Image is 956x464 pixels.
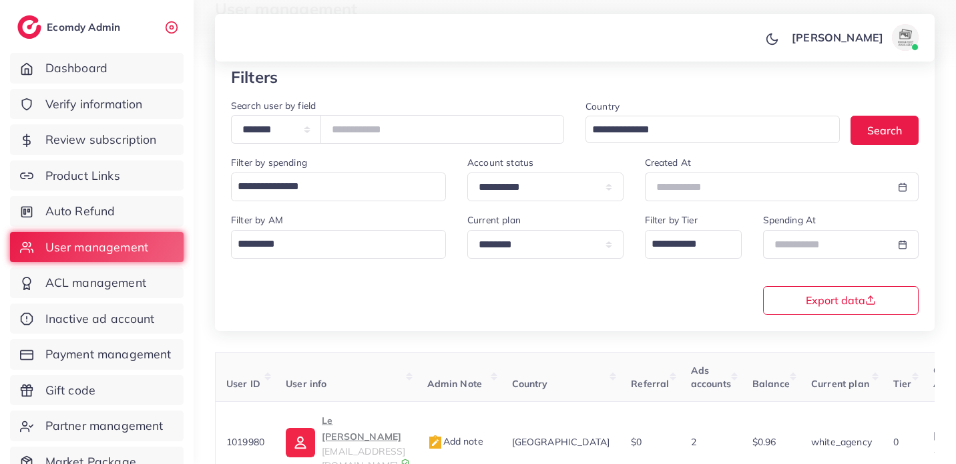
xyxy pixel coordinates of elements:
span: Current plan [811,378,869,390]
span: User info [286,378,326,390]
label: Created At [645,156,692,169]
a: User management [10,232,184,263]
span: $0 [631,436,642,448]
label: Filter by Tier [645,213,698,227]
input: Search for option [233,233,429,255]
h3: Filters [231,68,278,87]
a: logoEcomdy Admin [17,15,124,39]
span: 1019980 [226,436,264,448]
span: Gift code [45,382,95,399]
span: 0 [893,436,899,448]
label: Account status [467,156,533,169]
span: Referral [631,378,669,390]
input: Search for option [647,233,724,255]
img: avatar [892,24,919,51]
span: [GEOGRAPHIC_DATA] [512,436,610,448]
span: Balance [752,378,790,390]
a: Review subscription [10,124,184,155]
p: [PERSON_NAME] [792,29,883,45]
a: ACL management [10,267,184,298]
span: User management [45,239,148,256]
a: Gift code [10,375,184,406]
img: ic-user-info.36bf1079.svg [286,428,315,457]
div: Search for option [645,230,742,259]
a: Product Links [10,160,184,191]
button: Export data [763,286,919,315]
span: Payment management [45,346,172,363]
input: Search for option [233,175,429,198]
span: Auto Refund [45,203,115,220]
span: ACL management [45,274,146,292]
a: Payment management [10,339,184,370]
span: Dashboard [45,60,107,77]
span: $0.96 [752,436,776,448]
span: Partner management [45,417,164,435]
img: logo [17,15,41,39]
a: Auto Refund [10,196,184,227]
span: Verify information [45,96,143,113]
img: admin_note.cdd0b510.svg [427,435,443,451]
p: Le [PERSON_NAME] [322,413,405,445]
button: Search [851,116,919,144]
span: Country [512,378,548,390]
span: Tier [893,378,912,390]
h2: Ecomdy Admin [47,21,124,33]
a: Verify information [10,89,184,120]
label: Search user by field [231,99,316,112]
span: Review subscription [45,131,157,148]
span: 2 [691,436,696,448]
a: [PERSON_NAME]avatar [784,24,924,51]
span: Add note [427,435,483,447]
span: Product Links [45,167,120,185]
span: Ads accounts [691,364,731,390]
div: Search for option [231,172,446,201]
span: Admin Note [427,378,483,390]
a: Inactive ad account [10,304,184,334]
input: Search for option [587,120,822,140]
span: Inactive ad account [45,310,155,328]
span: Export data [806,295,876,306]
span: User ID [226,378,260,390]
div: Search for option [585,116,840,143]
span: white_agency [811,436,872,448]
label: Current plan [467,213,521,227]
label: Country [585,100,620,113]
a: Partner management [10,411,184,441]
a: Dashboard [10,53,184,84]
label: Filter by AM [231,213,283,227]
div: Search for option [231,230,446,259]
label: Filter by spending [231,156,307,169]
label: Spending At [763,213,816,227]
